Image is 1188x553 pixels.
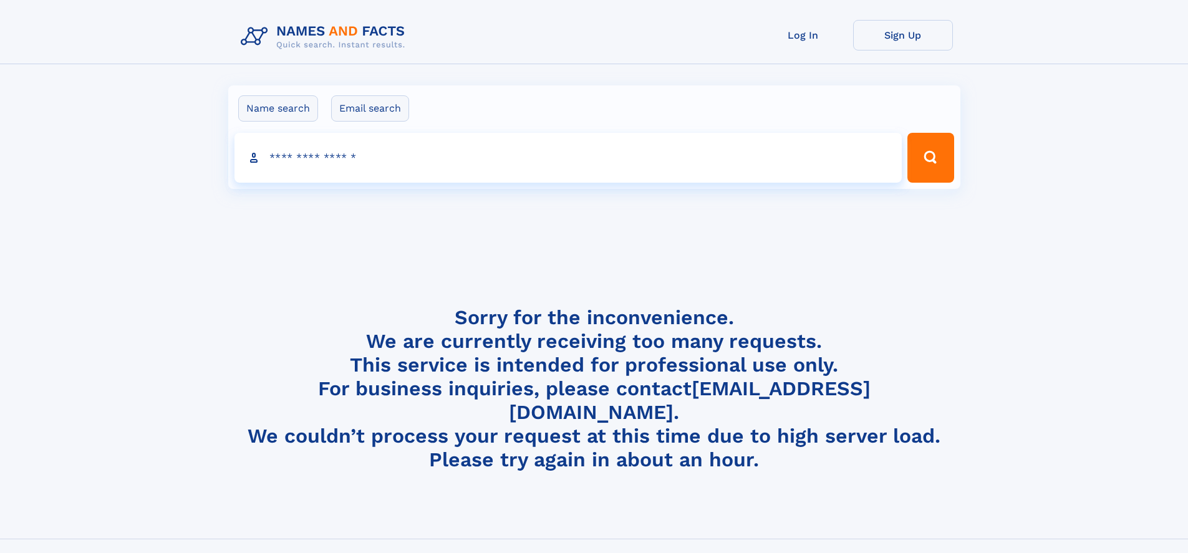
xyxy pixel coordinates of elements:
[236,20,415,54] img: Logo Names and Facts
[907,133,954,183] button: Search Button
[238,95,318,122] label: Name search
[853,20,953,50] a: Sign Up
[753,20,853,50] a: Log In
[234,133,902,183] input: search input
[236,305,953,472] h4: Sorry for the inconvenience. We are currently receiving too many requests. This service is intend...
[509,377,871,424] a: [EMAIL_ADDRESS][DOMAIN_NAME]
[331,95,409,122] label: Email search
